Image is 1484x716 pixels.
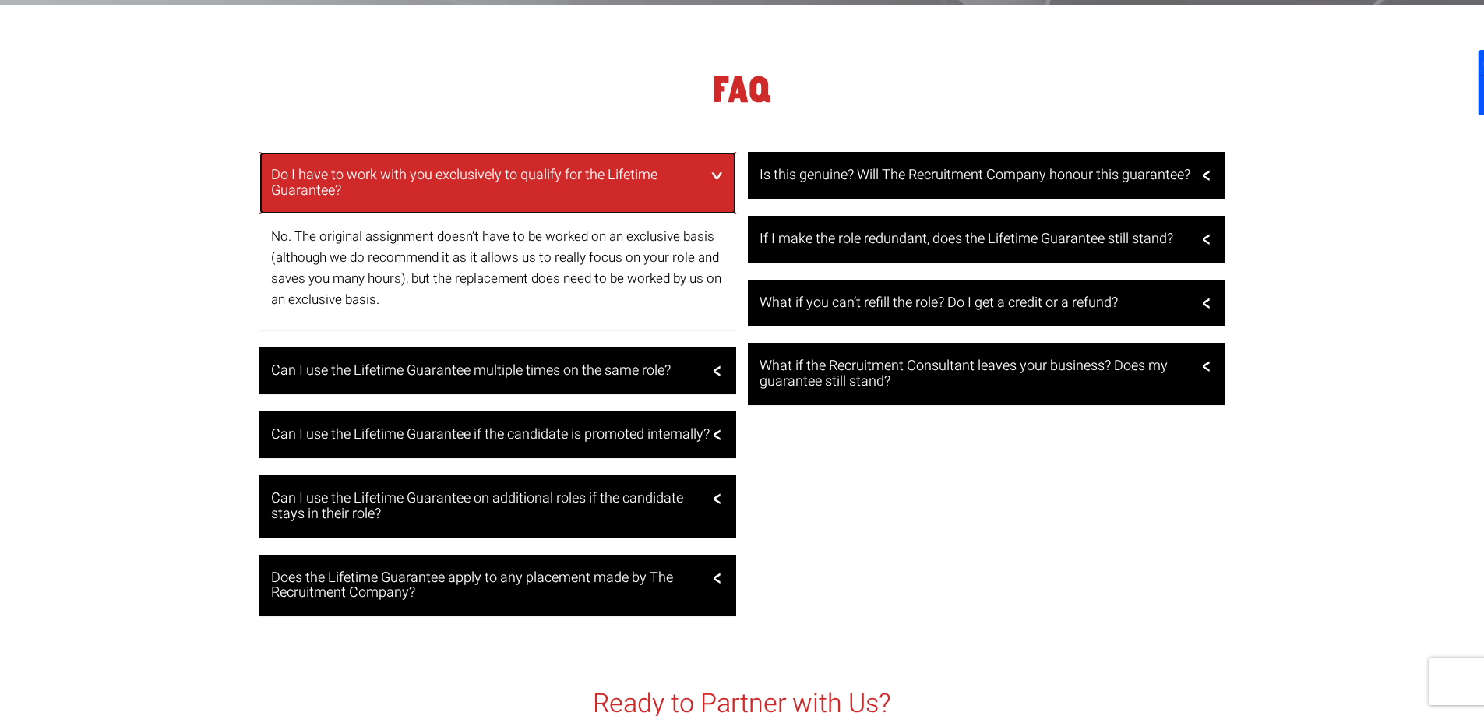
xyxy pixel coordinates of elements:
a: What if the Recruitment Consultant leaves your business? Does my guarantee still stand? [748,343,1225,405]
h3: Do I have to work with you exclusively to qualify for the Lifetime Guarantee? [271,168,721,199]
h3: What if you can’t refill the role? Do I get a credit or a refund? [760,295,1210,311]
h3: Does the Lifetime Guarantee apply to any placement made by The Recruitment Company? [271,570,721,601]
a: Can I use the Lifetime Guarantee if the candidate is promoted internally? [259,411,737,458]
a: Does the Lifetime Guarantee apply to any placement made by The Recruitment Company? [259,555,737,617]
a: What if you can’t refill the role? Do I get a credit or a refund? [748,280,1225,326]
h1: FAQ [259,76,1225,104]
a: Can I use the Lifetime Guarantee on additional roles if the candidate stays in their role? [259,475,737,538]
a: Can I use the Lifetime Guarantee multiple times on the same role? [259,347,737,394]
h3: Can I use the Lifetime Guarantee on additional roles if the candidate stays in their role? [271,491,721,522]
h3: If I make the role redundant, does the Lifetime Guarantee still stand? [760,231,1210,247]
p: No. The original assignment doesn’t have to be worked on an exclusive basis (although we do recom... [271,226,725,311]
h3: What if the Recruitment Consultant leaves your business? Does my guarantee still stand? [760,358,1210,390]
h3: Can I use the Lifetime Guarantee multiple times on the same role? [271,363,721,379]
a: Is this genuine? Will The Recruitment Company honour this guarantee? [748,152,1225,199]
h3: Is this genuine? Will The Recruitment Company honour this guarantee? [760,168,1210,183]
a: Do I have to work with you exclusively to qualify for the Lifetime Guarantee? [259,152,737,214]
h3: Can I use the Lifetime Guarantee if the candidate is promoted internally? [271,427,721,443]
a: If I make the role redundant, does the Lifetime Guarantee still stand? [748,216,1225,263]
